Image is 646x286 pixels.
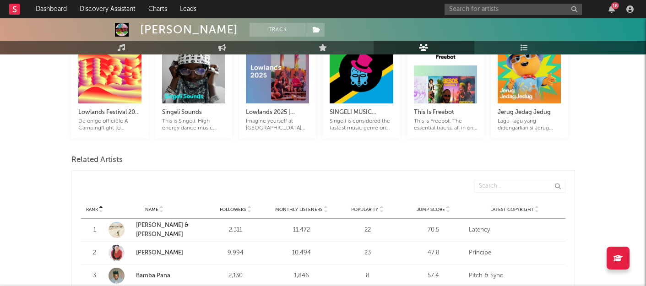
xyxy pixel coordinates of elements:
a: Bamba Pana [136,273,170,279]
div: Singeli is considered the fastest music genre on earth, true African rave music from the streets ... [330,118,393,132]
div: 18 [611,2,619,9]
input: Search... [474,180,565,193]
div: This is Singeli. High energy dance music echoing throughout the streets of [GEOGRAPHIC_DATA]. Cov... [162,118,225,132]
div: 2,311 [205,226,266,235]
div: Pitch & Sync [469,271,561,281]
div: 2,130 [205,271,266,281]
div: 9,994 [205,248,266,258]
input: Search for artists [445,4,582,15]
div: 22 [337,226,398,235]
div: 70.5 [403,226,464,235]
button: 18 [608,5,615,13]
a: [PERSON_NAME] [109,245,201,261]
span: Popularity [351,207,378,212]
div: 2 [86,248,104,258]
span: Latest Copyright [490,207,534,212]
div: This Is Freebot [414,107,477,118]
button: Track [250,23,307,37]
div: 47.8 [403,248,464,258]
a: Singeli SoundsThis is Singeli. High energy dance music echoing throughout the streets of [GEOGRAP... [162,98,225,132]
div: Lagu-lagu yang didengarkan si Jerug Jedag Jedug di [GEOGRAPHIC_DATA] 2025 [498,118,561,132]
a: Jerug Jedag JedugLagu-lagu yang didengarkan si Jerug Jedag Jedug di [GEOGRAPHIC_DATA] 2025 [498,98,561,132]
div: Singeli Sounds [162,107,225,118]
div: Príncipe [469,248,561,258]
div: This is Freebot. The essential tracks, all in one playlist. [414,118,477,132]
span: Jump Score [417,207,445,212]
a: Lowlands 2025 | [DOMAIN_NAME]Imagine yourself at [GEOGRAPHIC_DATA] with this playlist containing ... [246,98,309,132]
div: 3 [86,271,104,281]
span: Followers [220,207,246,212]
div: Lowlands Festival 2025 [official] [78,107,141,118]
div: 1,846 [271,271,332,281]
div: 1 [86,226,104,235]
div: Lowlands 2025 | [DOMAIN_NAME] [246,107,309,118]
a: [PERSON_NAME] & [PERSON_NAME] [109,221,201,239]
div: 11,472 [271,226,332,235]
div: SINGELI MUSIC 180BPM [GEOGRAPHIC_DATA] [330,107,393,118]
span: Rank [86,207,98,212]
div: 57.4 [403,271,464,281]
a: SINGELI MUSIC 180BPM [GEOGRAPHIC_DATA]Singeli is considered the fastest music genre on earth, tru... [330,98,393,132]
div: Latency [469,226,561,235]
div: Jerug Jedag Jedug [498,107,561,118]
div: [PERSON_NAME] [140,23,238,37]
div: 8 [337,271,398,281]
a: Lowlands Festival 2025 [official]De enige officiële A Campingflight to Lowlands Paradise 2025 pla... [78,98,141,132]
div: Imagine yourself at [GEOGRAPHIC_DATA] with this playlist containing all confirmed Lowlands 2025 a... [246,118,309,132]
div: 10,494 [271,248,332,258]
span: Name [145,207,158,212]
a: [PERSON_NAME] & [PERSON_NAME] [136,222,189,237]
a: Bamba Pana [109,268,201,284]
div: De enige officiële A Campingflight to Lowlands Paradise 2025 playlist. Check hier tracks van alle... [78,118,141,132]
a: [PERSON_NAME] [136,250,183,256]
span: Monthly Listeners [275,207,322,212]
span: Related Artists [71,155,123,166]
div: 23 [337,248,398,258]
a: This Is FreebotThis is Freebot. The essential tracks, all in one playlist. [414,98,477,132]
